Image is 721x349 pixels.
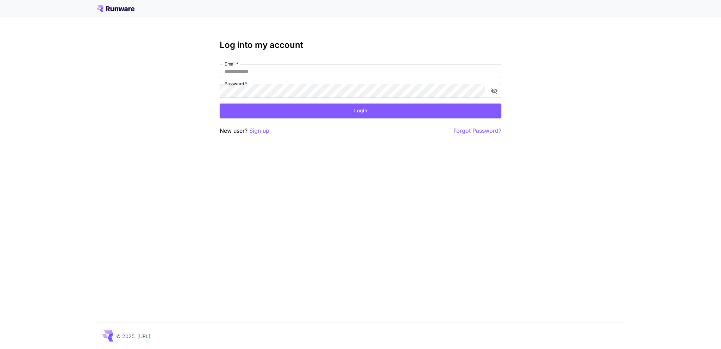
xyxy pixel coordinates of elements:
p: © 2025, [URL] [116,332,150,340]
p: New user? [220,126,269,135]
label: Email [225,61,238,67]
button: Sign up [249,126,269,135]
button: Forgot Password? [453,126,501,135]
button: Login [220,104,501,118]
button: toggle password visibility [488,85,501,97]
label: Password [225,81,247,87]
h3: Log into my account [220,40,501,50]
